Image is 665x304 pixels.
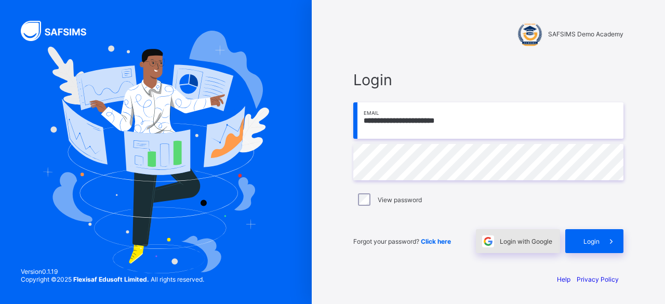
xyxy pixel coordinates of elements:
span: SAFSIMS Demo Academy [548,30,623,38]
span: Copyright © 2025 All rights reserved. [21,275,204,283]
a: Click here [421,237,451,245]
img: Hero Image [43,31,269,274]
span: Login [353,71,623,89]
span: Login with Google [500,237,552,245]
strong: Flexisaf Edusoft Limited. [73,275,149,283]
a: Privacy Policy [577,275,619,283]
img: google.396cfc9801f0270233282035f929180a.svg [482,235,494,247]
label: View password [378,196,422,204]
a: Help [557,275,570,283]
span: Login [583,237,600,245]
span: Version 0.1.19 [21,268,204,275]
span: Forgot your password? [353,237,451,245]
img: SAFSIMS Logo [21,21,99,41]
